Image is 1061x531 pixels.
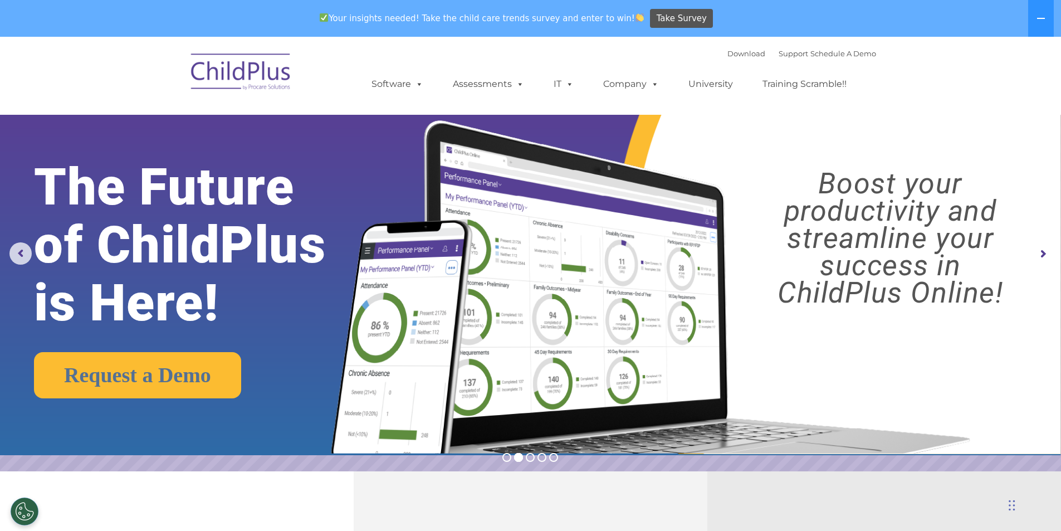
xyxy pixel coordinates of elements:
[1009,489,1015,522] div: Drag
[657,9,707,28] span: Take Survey
[185,46,297,101] img: ChildPlus by Procare Solutions
[34,158,373,332] rs-layer: The Future of ChildPlus is Here!
[542,73,585,95] a: IT
[733,170,1048,306] rs-layer: Boost your productivity and streamline your success in ChildPlus Online!
[360,73,434,95] a: Software
[592,73,670,95] a: Company
[810,49,876,58] a: Schedule A Demo
[727,49,876,58] font: |
[677,73,744,95] a: University
[155,74,189,82] span: Last name
[811,83,1061,531] iframe: Chat Widget
[320,13,328,22] img: ✅
[11,498,38,525] button: Cookies Settings
[155,119,202,128] span: Phone number
[751,73,858,95] a: Training Scramble!!
[635,13,644,22] img: 👏
[34,352,241,398] a: Request a Demo
[727,49,765,58] a: Download
[650,9,713,28] a: Take Survey
[315,7,649,29] span: Your insights needed! Take the child care trends survey and enter to win!
[442,73,535,95] a: Assessments
[779,49,808,58] a: Support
